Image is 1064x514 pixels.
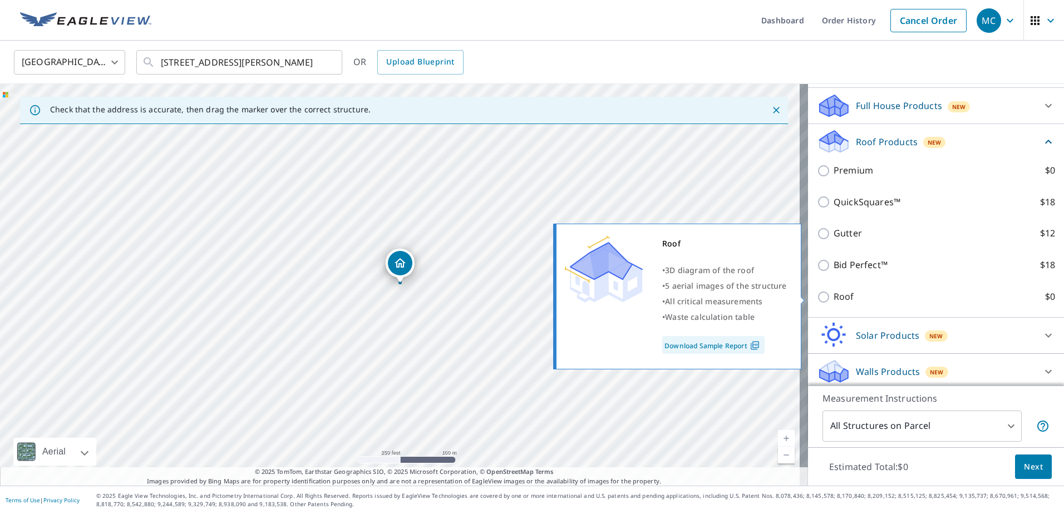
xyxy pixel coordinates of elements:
a: Terms of Use [6,496,40,504]
p: Walls Products [856,365,920,378]
p: $0 [1045,290,1055,304]
div: Aerial [13,438,96,466]
div: Aerial [39,438,69,466]
span: New [930,368,944,377]
p: Full House Products [856,99,942,112]
p: Roof [834,290,854,304]
div: Solar ProductsNew [817,322,1055,349]
p: $12 [1040,226,1055,240]
span: Waste calculation table [665,312,755,322]
a: Upload Blueprint [377,50,463,75]
p: $18 [1040,195,1055,209]
p: Solar Products [856,329,919,342]
p: Bid Perfect™ [834,258,888,272]
button: Close [769,103,784,117]
p: $0 [1045,164,1055,177]
p: Check that the address is accurate, then drag the marker over the correct structure. [50,105,371,115]
p: QuickSquares™ [834,195,900,209]
a: Cancel Order [890,9,967,32]
p: Premium [834,164,873,177]
span: © 2025 TomTom, Earthstar Geographics SIO, © 2025 Microsoft Corporation, © [255,467,554,477]
img: Pdf Icon [747,340,762,350]
a: Current Level 17, Zoom In [778,430,795,447]
a: Download Sample Report [662,336,765,354]
div: • [662,309,787,325]
span: All critical measurements [665,296,762,307]
p: Measurement Instructions [822,392,1050,405]
div: • [662,263,787,278]
p: © 2025 Eagle View Technologies, Inc. and Pictometry International Corp. All Rights Reserved. Repo... [96,492,1058,508]
span: Next [1024,460,1043,474]
a: Current Level 17, Zoom Out [778,447,795,463]
span: Upload Blueprint [386,55,454,69]
div: • [662,278,787,294]
span: Your report will include each building or structure inside the parcel boundary. In some cases, du... [1036,419,1050,433]
div: • [662,294,787,309]
div: Roof ProductsNew [817,128,1055,155]
span: New [928,138,942,147]
input: Search by address or latitude-longitude [161,47,319,78]
p: Gutter [834,226,862,240]
img: EV Logo [20,12,151,29]
span: New [929,332,943,340]
span: 5 aerial images of the structure [665,280,786,291]
p: $18 [1040,258,1055,272]
p: Estimated Total: $0 [820,454,917,479]
a: OpenStreetMap [486,467,533,476]
div: Walls ProductsNew [817,358,1055,385]
div: Dropped pin, building 1, Residential property, 717 W Cielo Dr Hobbs, NM 88240 [386,249,415,283]
p: Roof Products [856,135,918,149]
div: Full House ProductsNew [817,92,1055,119]
div: All Structures on Parcel [822,411,1022,442]
button: Next [1015,454,1052,480]
div: MC [977,8,1001,33]
div: Roof [662,236,787,251]
p: | [6,497,80,503]
a: Terms [535,467,554,476]
span: New [952,102,966,111]
img: Premium [565,236,643,303]
span: 3D diagram of the roof [665,265,754,275]
div: [GEOGRAPHIC_DATA] [14,47,125,78]
a: Privacy Policy [43,496,80,504]
div: OR [353,50,464,75]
